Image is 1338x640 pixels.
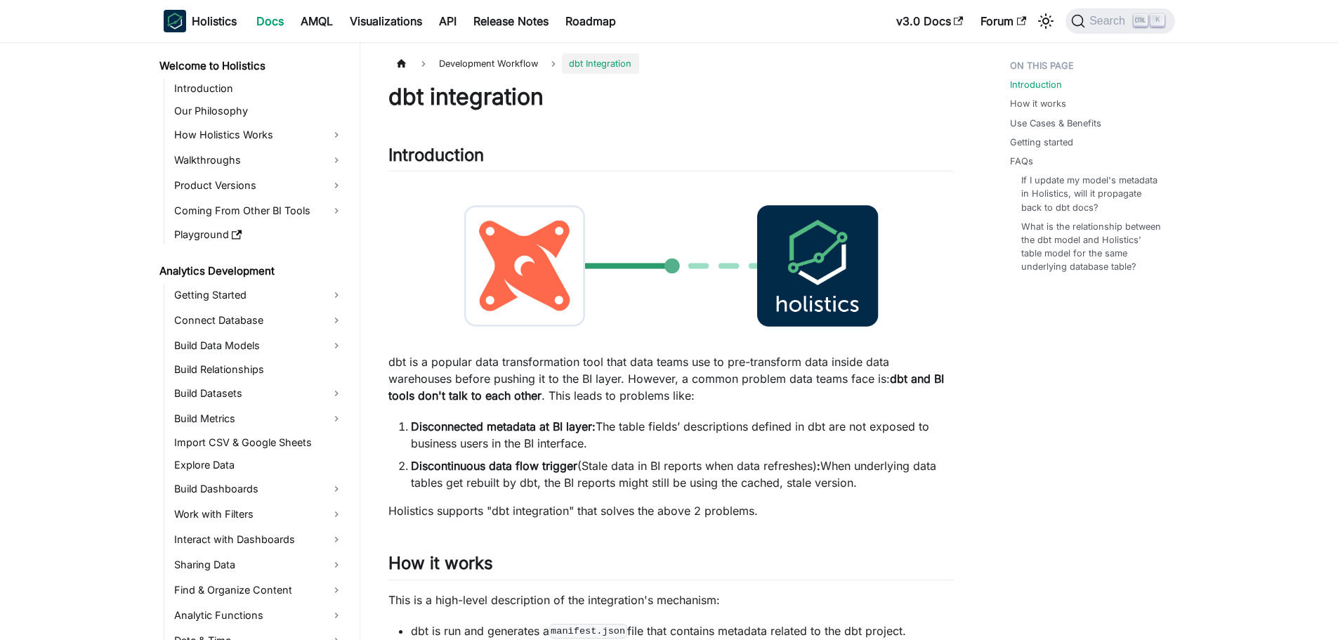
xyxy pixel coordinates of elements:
span: Development Workflow [432,53,545,74]
p: Holistics supports "dbt integration" that solves the above 2 problems. [388,502,954,519]
a: Import CSV & Google Sheets [170,433,348,452]
strong: : [817,459,820,473]
a: Build Data Models [170,334,348,357]
a: Interact with Dashboards [170,528,348,551]
a: API [431,10,465,32]
a: Forum [972,10,1035,32]
span: Search [1085,15,1134,27]
nav: Docs sidebar [150,42,360,640]
span: dbt Integration [562,53,638,74]
a: How Holistics Works [170,124,348,146]
a: Build Dashboards [170,478,348,500]
a: What is the relationship between the dbt model and Holistics' table model for the same underlying... [1021,220,1161,274]
a: Sharing Data [170,554,348,576]
a: Walkthroughs [170,149,348,171]
a: Playground [170,225,348,244]
a: Introduction [170,79,348,98]
p: This is a high-level description of the integration's mechanism: [388,592,954,608]
a: Getting Started [170,284,348,306]
a: Coming From Other BI Tools [170,200,348,222]
a: v3.0 Docs [888,10,972,32]
img: dbt-to-holistics [388,183,954,349]
li: dbt is run and generates a file that contains metadata related to the dbt project. [411,622,954,639]
kbd: K [1150,14,1165,27]
a: HolisticsHolistics [164,10,237,32]
strong: Discontinuous data flow trigger [411,459,577,473]
strong: Disconnected metadata at BI layer: [411,419,596,433]
a: Explore Data [170,455,348,475]
li: The table fields’ descriptions defined in dbt are not exposed to business users in the BI interface. [411,418,954,452]
img: Holistics [164,10,186,32]
a: Analytics Development [155,261,348,281]
a: Work with Filters [170,503,348,525]
a: Analytic Functions [170,604,348,627]
a: Use Cases & Benefits [1010,117,1101,130]
nav: Breadcrumbs [388,53,954,74]
a: Our Philosophy [170,101,348,121]
button: Search (Ctrl+K) [1065,8,1174,34]
a: Find & Organize Content [170,579,348,601]
a: Home page [388,53,415,74]
button: Switch between dark and light mode (currently light mode) [1035,10,1057,32]
b: Holistics [192,13,237,30]
a: Product Versions [170,174,348,197]
li: (Stale data in BI reports when data refreshes) When underlying data tables get rebuilt by dbt, th... [411,457,954,491]
a: FAQs [1010,155,1033,168]
a: AMQL [292,10,341,32]
a: Build Datasets [170,382,348,405]
a: Release Notes [465,10,557,32]
a: Visualizations [341,10,431,32]
h2: Introduction [388,145,954,171]
a: Roadmap [557,10,624,32]
a: Introduction [1010,78,1062,91]
a: Docs [248,10,292,32]
h2: How it works [388,553,954,580]
code: manifest.json [549,624,627,638]
a: Getting started [1010,136,1073,149]
a: Welcome to Holistics [155,56,348,76]
p: dbt is a popular data transformation tool that data teams use to pre-transform data inside data w... [388,353,954,404]
a: Build Relationships [170,360,348,379]
a: If I update my model's metadata in Holistics, will it propagate back to dbt docs? [1021,174,1161,214]
h1: dbt integration [388,83,954,111]
a: Build Metrics [170,407,348,430]
a: Connect Database [170,309,348,332]
a: How it works [1010,97,1066,110]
